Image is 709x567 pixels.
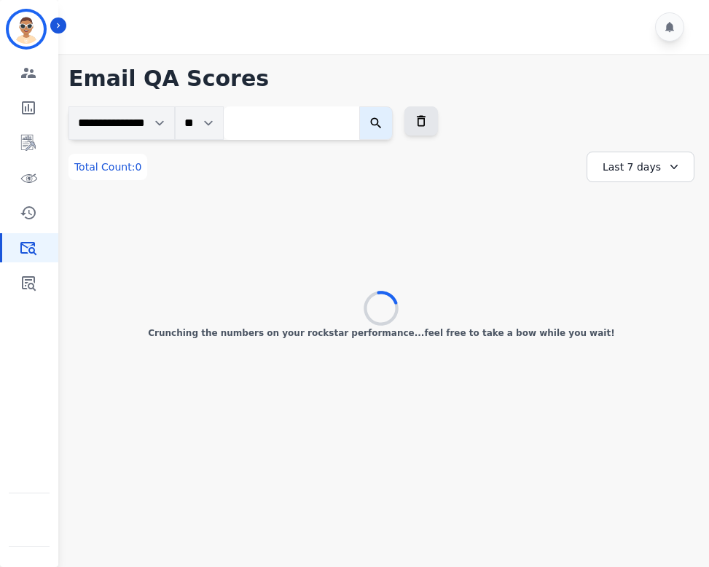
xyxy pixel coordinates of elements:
p: Crunching the numbers on your rockstar performance...feel free to take a bow while you wait! [148,327,614,339]
div: Total Count: [68,154,147,180]
img: Bordered avatar [9,12,44,47]
span: 0 [135,161,141,173]
div: Last 7 days [587,152,694,182]
h1: Email QA Scores [68,66,694,92]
